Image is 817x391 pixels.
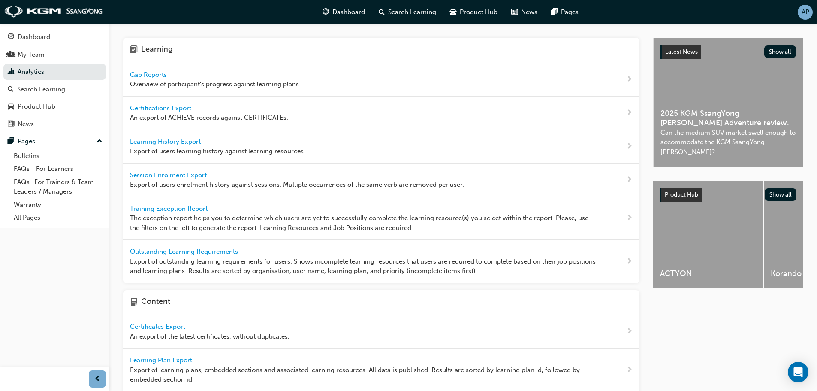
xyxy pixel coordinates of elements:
span: Product Hub [460,7,497,17]
span: pages-icon [551,7,558,18]
a: car-iconProduct Hub [443,3,504,21]
span: Export of users learning history against learning resources. [130,146,305,156]
span: chart-icon [8,68,14,76]
span: next-icon [626,213,633,224]
a: Analytics [3,64,106,80]
span: The exception report helps you to determine which users are yet to successfully complete the lear... [130,213,599,233]
a: Certifications Export An export of ACHIEVE records against CERTIFICATEs.next-icon [123,97,639,130]
div: Open Intercom Messenger [788,362,808,382]
button: Show all [765,188,797,201]
a: FAQs - For Learners [10,162,106,176]
span: news-icon [8,121,14,128]
span: Learning Plan Export [130,356,194,364]
span: Learning History Export [130,138,202,145]
span: Certificates Export [130,323,187,330]
button: Show all [764,45,796,58]
span: next-icon [626,365,633,376]
a: pages-iconPages [544,3,585,21]
span: prev-icon [94,374,101,385]
span: News [521,7,537,17]
span: next-icon [626,175,633,185]
a: news-iconNews [504,3,544,21]
a: Dashboard [3,29,106,45]
span: Export of learning plans, embedded sections and associated learning resources. All data is publis... [130,365,599,385]
a: Latest NewsShow all2025 KGM SsangYong [PERSON_NAME] Adventure review.Can the medium SUV market sw... [653,38,803,167]
span: Certifications Export [130,104,193,112]
span: An export of ACHIEVE records against CERTIFICATEs. [130,113,288,123]
span: Export of users enrolment history against sessions. Multiple occurrences of the same verb are rem... [130,180,464,190]
h4: Learning [141,45,173,56]
a: News [3,116,106,132]
a: guage-iconDashboard [316,3,372,21]
span: ACTYON [660,269,756,279]
button: Pages [3,133,106,149]
a: Training Exception Report The exception report helps you to determine which users are yet to succ... [123,197,639,240]
a: All Pages [10,211,106,224]
span: next-icon [626,74,633,85]
span: people-icon [8,51,14,59]
a: search-iconSearch Learning [372,3,443,21]
div: My Team [18,50,45,60]
span: car-icon [450,7,456,18]
a: Certificates Export An export of the latest certificates, without duplicates.next-icon [123,315,639,349]
span: Latest News [665,48,698,55]
span: Training Exception Report [130,205,209,212]
div: Dashboard [18,32,50,42]
span: Session Enrolment Export [130,171,208,179]
a: ACTYON [653,181,763,288]
button: DashboardMy TeamAnalyticsSearch LearningProduct HubNews [3,27,106,133]
span: news-icon [511,7,518,18]
div: Search Learning [17,85,65,94]
span: car-icon [8,103,14,111]
span: AP [802,7,809,17]
span: pages-icon [8,138,14,145]
span: guage-icon [323,7,329,18]
a: My Team [3,47,106,63]
span: next-icon [626,108,633,118]
h4: Content [141,297,170,308]
span: Search Learning [388,7,436,17]
span: Pages [561,7,579,17]
span: An export of the latest certificates, without duplicates. [130,332,289,342]
a: Learning History Export Export of users learning history against learning resources.next-icon [123,130,639,164]
span: next-icon [626,141,633,152]
span: 2025 KGM SsangYong [PERSON_NAME] Adventure review. [660,109,796,128]
div: News [18,119,34,129]
a: Product Hub [3,99,106,115]
div: Product Hub [18,102,55,112]
span: search-icon [379,7,385,18]
span: learning-icon [130,45,138,56]
span: Outstanding Learning Requirements [130,248,240,255]
a: Gap Reports Overview of participant's progress against learning plans.next-icon [123,63,639,97]
a: Warranty [10,198,106,212]
span: next-icon [626,256,633,267]
span: Dashboard [332,7,365,17]
a: Bulletins [10,149,106,163]
span: guage-icon [8,33,14,41]
span: Export of outstanding learning requirements for users. Shows incomplete learning resources that u... [130,257,599,276]
span: Overview of participant's progress against learning plans. [130,79,301,89]
a: Latest NewsShow all [660,45,796,59]
a: Session Enrolment Export Export of users enrolment history against sessions. Multiple occurrences... [123,164,639,197]
button: AP [798,5,813,20]
span: Can the medium SUV market swell enough to accommodate the KGM SsangYong [PERSON_NAME]? [660,128,796,157]
img: kgm [4,6,103,18]
div: Pages [18,136,35,146]
span: up-icon [96,136,103,147]
a: Search Learning [3,82,106,97]
span: page-icon [130,297,138,308]
span: Product Hub [665,191,698,198]
span: next-icon [626,326,633,337]
span: Gap Reports [130,71,169,79]
a: FAQs- For Trainers & Team Leaders / Managers [10,176,106,198]
a: Outstanding Learning Requirements Export of outstanding learning requirements for users. Shows in... [123,240,639,283]
span: search-icon [8,86,14,94]
a: Product HubShow all [660,188,796,202]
